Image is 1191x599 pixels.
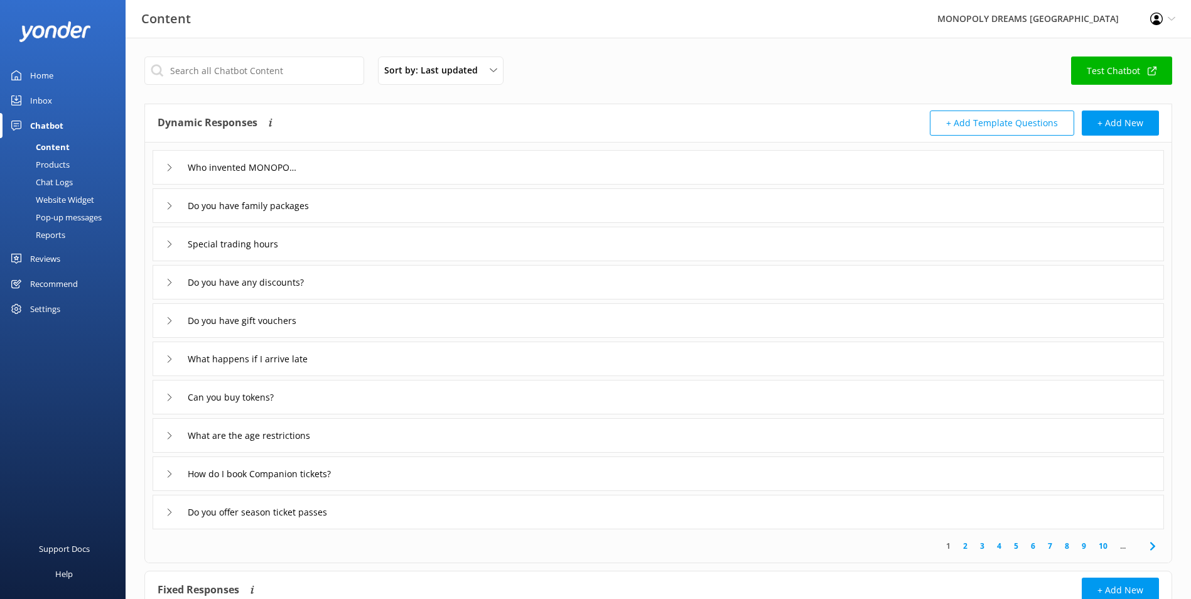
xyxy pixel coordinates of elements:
[8,191,126,208] a: Website Widget
[8,173,73,191] div: Chat Logs
[1059,540,1075,552] a: 8
[144,57,364,85] input: Search all Chatbot Content
[19,21,91,42] img: yonder-white-logo.png
[384,63,485,77] span: Sort by: Last updated
[1114,540,1132,552] span: ...
[8,226,65,244] div: Reports
[30,63,53,88] div: Home
[30,296,60,321] div: Settings
[141,9,191,29] h3: Content
[8,156,70,173] div: Products
[8,208,102,226] div: Pop-up messages
[1071,57,1172,85] a: Test Chatbot
[991,540,1008,552] a: 4
[1008,540,1025,552] a: 5
[974,540,991,552] a: 3
[930,111,1074,136] button: + Add Template Questions
[1025,540,1042,552] a: 6
[1082,111,1159,136] button: + Add New
[1075,540,1092,552] a: 9
[8,226,126,244] a: Reports
[30,246,60,271] div: Reviews
[8,173,126,191] a: Chat Logs
[8,156,126,173] a: Products
[158,111,257,136] h4: Dynamic Responses
[30,113,63,138] div: Chatbot
[957,540,974,552] a: 2
[30,88,52,113] div: Inbox
[8,138,70,156] div: Content
[39,536,90,561] div: Support Docs
[30,271,78,296] div: Recommend
[8,138,126,156] a: Content
[55,561,73,586] div: Help
[940,540,957,552] a: 1
[8,208,126,226] a: Pop-up messages
[8,191,94,208] div: Website Widget
[1092,540,1114,552] a: 10
[1042,540,1059,552] a: 7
